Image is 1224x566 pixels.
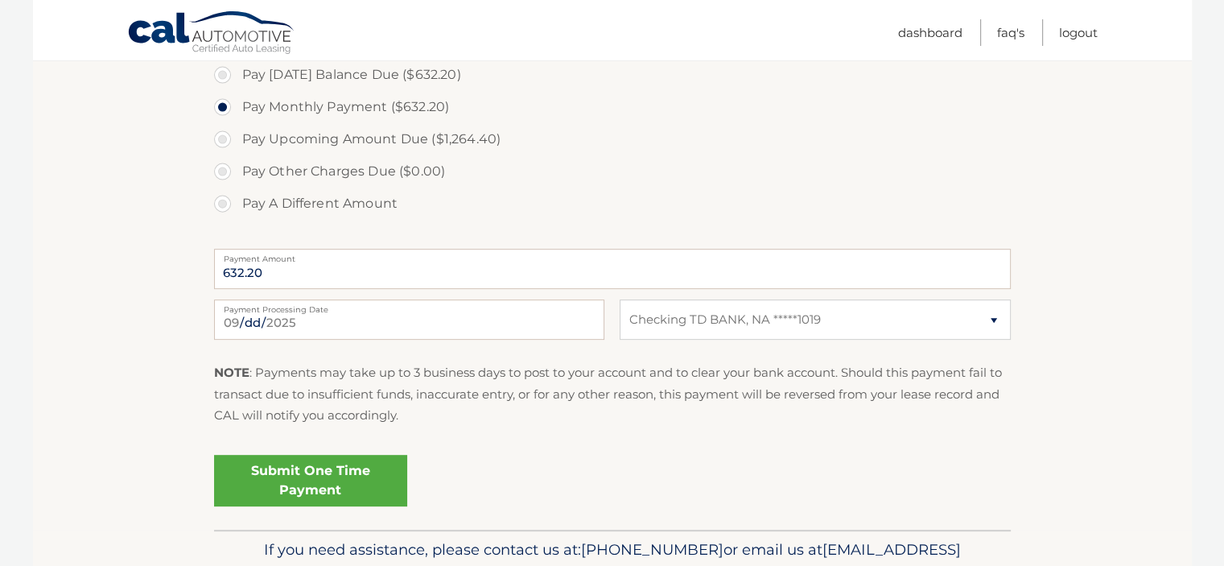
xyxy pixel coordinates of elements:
[997,19,1024,46] a: FAQ's
[214,249,1011,289] input: Payment Amount
[214,365,249,380] strong: NOTE
[214,300,604,340] input: Payment Date
[214,123,1011,155] label: Pay Upcoming Amount Due ($1,264.40)
[214,91,1011,123] label: Pay Monthly Payment ($632.20)
[127,10,296,57] a: Cal Automotive
[581,540,723,559] span: [PHONE_NUMBER]
[1059,19,1098,46] a: Logout
[214,188,1011,220] label: Pay A Different Amount
[214,455,407,506] a: Submit One Time Payment
[898,19,962,46] a: Dashboard
[214,300,604,312] label: Payment Processing Date
[214,249,1011,262] label: Payment Amount
[214,155,1011,188] label: Pay Other Charges Due ($0.00)
[214,362,1011,426] p: : Payments may take up to 3 business days to post to your account and to clear your bank account....
[214,59,1011,91] label: Pay [DATE] Balance Due ($632.20)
